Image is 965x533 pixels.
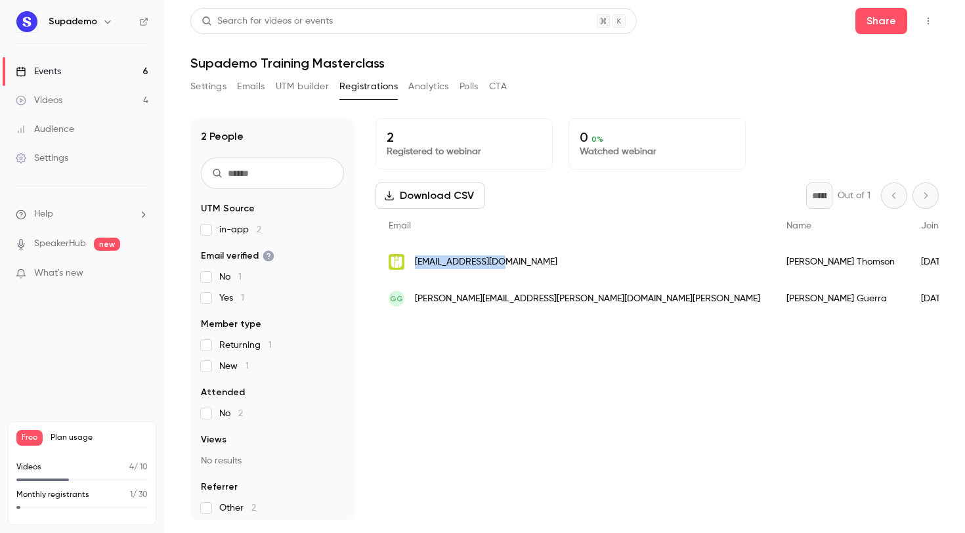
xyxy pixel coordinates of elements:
div: [PERSON_NAME] Guerra [773,280,908,317]
span: No [219,407,243,420]
span: 1 [130,491,133,499]
button: Share [855,8,907,34]
span: Referrer [201,480,238,494]
span: 2 [251,503,256,513]
div: [PERSON_NAME] Thomson [773,244,908,280]
span: 2 [238,409,243,418]
span: 1 [238,272,242,282]
p: Registered to webinar [387,145,542,158]
span: in-app [219,223,261,236]
button: Registrations [339,76,398,97]
div: Search for videos or events [202,14,333,28]
span: New [219,360,249,373]
button: Emails [237,76,265,97]
button: CTA [489,76,507,97]
span: Email [389,221,411,230]
h6: Supademo [49,15,97,28]
li: help-dropdown-opener [16,207,148,221]
span: 1 [268,341,272,350]
span: Other [219,501,256,515]
div: Audience [16,123,74,136]
span: Email verified [201,249,274,263]
p: No results [201,454,344,467]
span: No [219,270,242,284]
h1: 2 People [201,129,244,144]
p: 2 [387,129,542,145]
a: SpeakerHub [34,237,86,251]
p: Watched webinar [580,145,735,158]
span: [PERSON_NAME][EMAIL_ADDRESS][PERSON_NAME][DOMAIN_NAME][PERSON_NAME] [415,292,760,306]
span: Attended [201,386,245,399]
span: 2 [257,225,261,234]
span: new [94,238,120,251]
span: [EMAIL_ADDRESS][DOMAIN_NAME] [415,255,557,269]
span: Plan usage [51,433,148,443]
span: Name [786,221,811,230]
button: Download CSV [375,182,485,209]
span: Free [16,430,43,446]
div: Settings [16,152,68,165]
img: Supademo [16,11,37,32]
button: Analytics [408,76,449,97]
div: Videos [16,94,62,107]
span: 1 [246,362,249,371]
span: UTM Source [201,202,255,215]
p: Videos [16,461,41,473]
iframe: Noticeable Trigger [133,268,148,280]
span: What's new [34,266,83,280]
span: Member type [201,318,261,331]
p: Out of 1 [838,189,870,202]
span: Views [201,433,226,446]
button: Polls [460,76,479,97]
span: 0 % [591,135,603,144]
span: Yes [219,291,244,305]
p: Monthly registrants [16,489,89,501]
section: facet-groups [201,202,344,515]
div: Events [16,65,61,78]
h1: Supademo Training Masterclass [190,55,939,71]
img: wcpss.net [389,254,404,270]
span: Help [34,207,53,221]
span: 4 [129,463,134,471]
p: / 30 [130,489,148,501]
span: Returning [219,339,272,352]
p: 0 [580,129,735,145]
span: 1 [241,293,244,303]
span: Join date [921,221,962,230]
span: GG [390,293,403,305]
p: / 10 [129,461,148,473]
button: Settings [190,76,226,97]
button: UTM builder [276,76,329,97]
